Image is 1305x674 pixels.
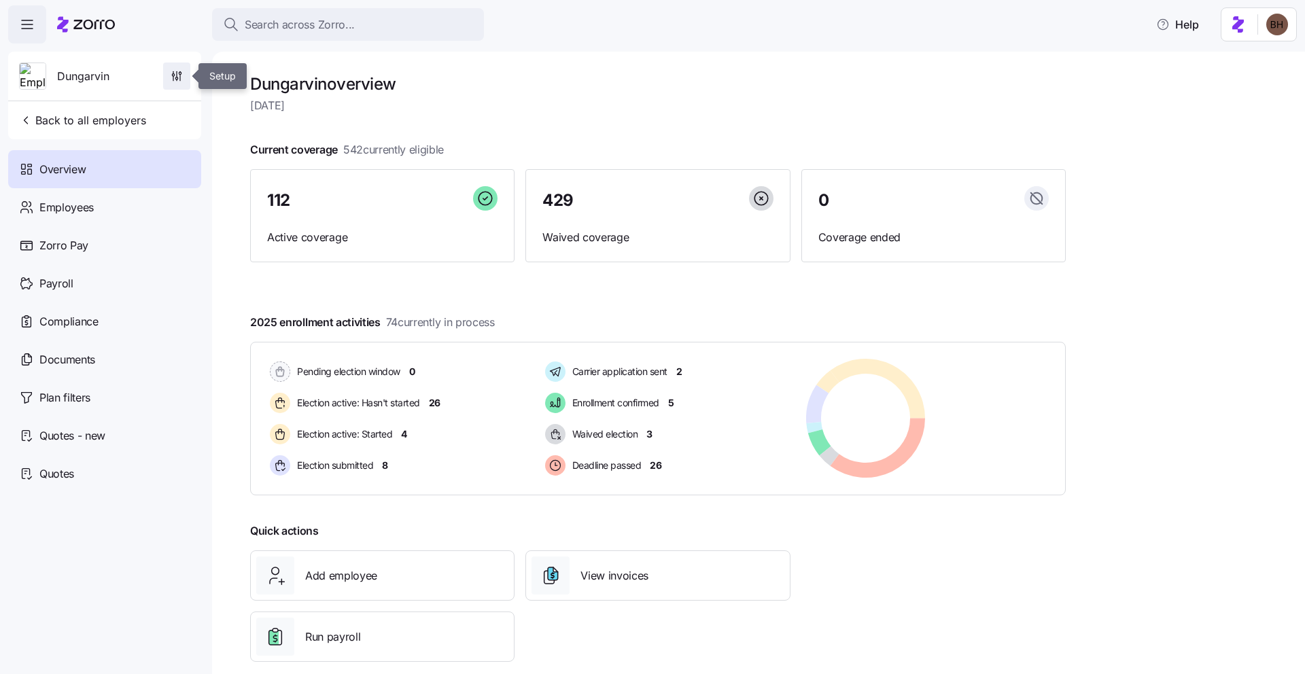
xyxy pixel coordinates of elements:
span: Current coverage [250,141,444,158]
a: Payroll [8,264,201,302]
span: 26 [650,459,661,472]
span: 2025 enrollment activities [250,314,495,331]
span: Carrier application sent [568,365,667,378]
span: 112 [267,192,290,209]
img: c3c218ad70e66eeb89914ccc98a2927c [1266,14,1288,35]
span: 542 currently eligible [343,141,444,158]
span: Zorro Pay [39,237,88,254]
a: Quotes [8,455,201,493]
span: Employees [39,199,94,216]
span: Deadline passed [568,459,642,472]
button: Back to all employers [14,107,152,134]
span: 26 [429,396,440,410]
button: Search across Zorro... [212,8,484,41]
span: Pending election window [293,365,400,378]
span: Documents [39,351,95,368]
span: Quotes - new [39,427,105,444]
span: Back to all employers [19,112,146,128]
span: 0 [818,192,829,209]
span: Election active: Started [293,427,392,441]
span: Quick actions [250,522,319,539]
a: Plan filters [8,378,201,416]
a: Quotes - new [8,416,201,455]
a: Documents [8,340,201,378]
span: View invoices [580,567,648,584]
span: 3 [646,427,652,441]
span: Payroll [39,275,73,292]
span: 429 [542,192,574,209]
span: Overview [39,161,86,178]
span: [DATE] [250,97,1066,114]
span: Dungarvin [57,68,109,85]
a: Overview [8,150,201,188]
span: Help [1156,16,1199,33]
span: 8 [382,459,388,472]
span: Waived election [568,427,638,441]
span: Coverage ended [818,229,1049,246]
span: Add employee [305,567,377,584]
span: Quotes [39,465,74,482]
span: 5 [668,396,674,410]
span: Compliance [39,313,99,330]
span: Election active: Hasn't started [293,396,420,410]
a: Compliance [8,302,201,340]
h1: Dungarvin overview [250,73,1066,94]
a: Zorro Pay [8,226,201,264]
span: 4 [401,427,407,441]
span: Run payroll [305,628,360,645]
span: Search across Zorro... [245,16,355,33]
span: 2 [676,365,682,378]
span: 0 [409,365,415,378]
button: Help [1145,11,1210,38]
a: Employees [8,188,201,226]
span: Enrollment confirmed [568,396,659,410]
span: Waived coverage [542,229,773,246]
span: 74 currently in process [386,314,495,331]
span: Active coverage [267,229,498,246]
span: Election submitted [293,459,373,472]
span: Plan filters [39,389,90,406]
img: Employer logo [20,63,46,90]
